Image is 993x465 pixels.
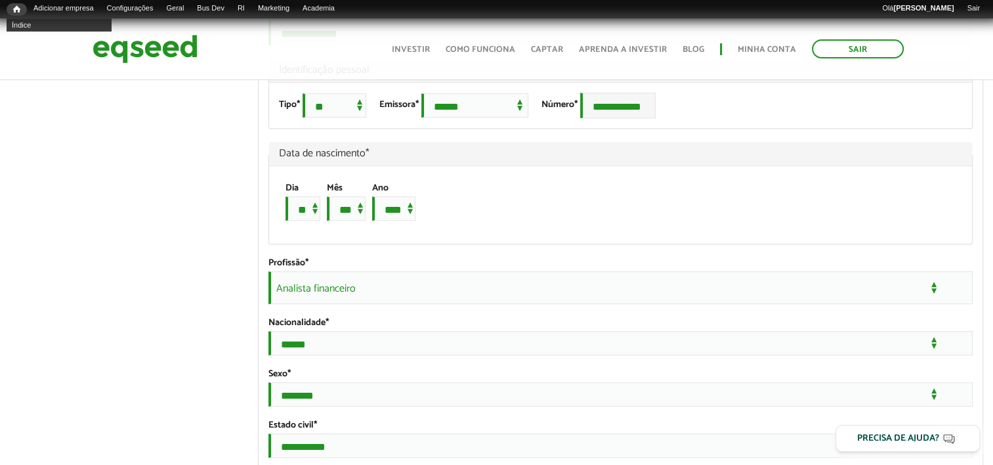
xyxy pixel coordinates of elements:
[327,184,343,193] label: Mês
[392,45,430,54] a: Investir
[574,97,578,112] span: Este campo é obrigatório.
[372,184,389,193] label: Ano
[287,366,291,382] span: Este campo é obrigatório.
[579,45,667,54] a: Aprenda a investir
[190,3,231,14] a: Bus Dev
[7,3,27,16] a: Início
[268,259,308,268] label: Profissão
[13,5,20,14] span: Início
[251,3,296,14] a: Marketing
[100,3,160,14] a: Configurações
[159,3,190,14] a: Geral
[326,315,329,330] span: Este campo é obrigatório.
[27,3,100,14] a: Adicionar empresa
[268,370,291,379] label: Sexo
[893,4,954,12] strong: [PERSON_NAME]
[314,418,317,433] span: Este campo é obrigatório.
[297,97,300,112] span: Este campo é obrigatório.
[268,271,973,304] span: Analista financeiro
[446,45,515,54] a: Como funciona
[268,319,329,328] label: Nacionalidade
[960,3,986,14] a: Sair
[279,100,300,110] label: Tipo
[231,3,251,14] a: RI
[279,148,962,159] span: Data de nascimento
[379,100,419,110] label: Emissora
[93,32,198,66] img: EqSeed
[366,144,370,162] span: Este campo é obrigatório.
[876,3,960,14] a: Olá[PERSON_NAME]
[683,45,704,54] a: Blog
[285,184,299,193] label: Dia
[738,45,796,54] a: Minha conta
[296,3,341,14] a: Academia
[415,97,419,112] span: Este campo é obrigatório.
[541,100,578,110] label: Número
[812,39,904,58] a: Sair
[268,421,317,430] label: Estado civil
[305,255,308,271] span: Este campo é obrigatório.
[531,45,563,54] a: Captar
